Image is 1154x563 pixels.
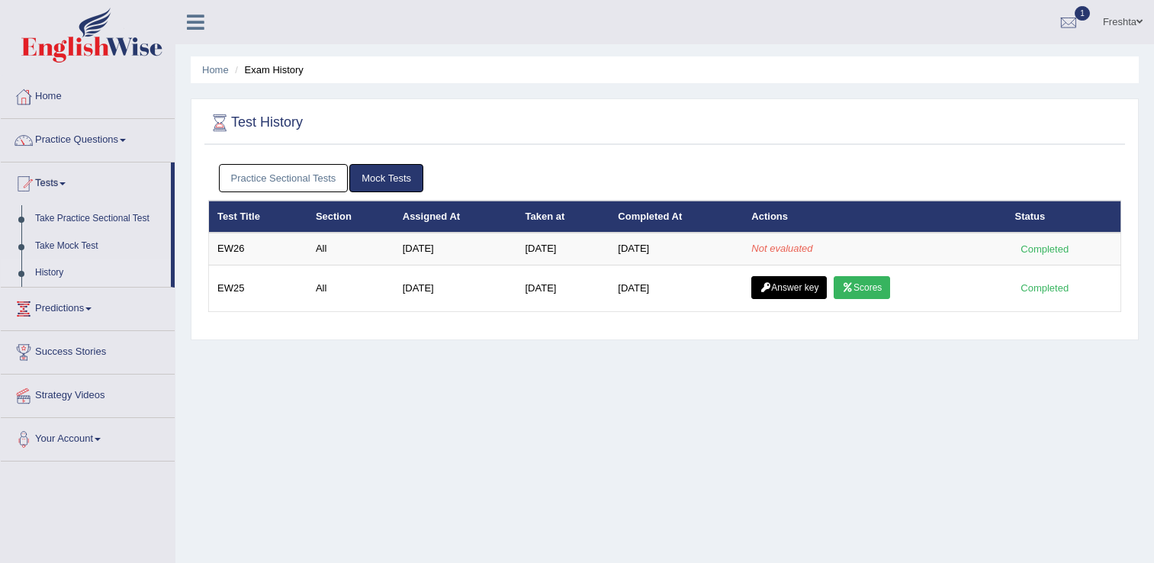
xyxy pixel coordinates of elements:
[751,243,812,254] em: Not evaluated
[1,119,175,157] a: Practice Questions
[743,201,1006,233] th: Actions
[516,233,609,265] td: [DATE]
[1007,201,1121,233] th: Status
[231,63,304,77] li: Exam History
[516,265,609,311] td: [DATE]
[1015,280,1075,296] div: Completed
[28,233,171,260] a: Take Mock Test
[394,201,517,233] th: Assigned At
[307,265,394,311] td: All
[1,331,175,369] a: Success Stories
[209,201,307,233] th: Test Title
[209,265,307,311] td: EW25
[1,288,175,326] a: Predictions
[1075,6,1090,21] span: 1
[609,233,743,265] td: [DATE]
[1,162,171,201] a: Tests
[1015,241,1075,257] div: Completed
[609,265,743,311] td: [DATE]
[219,164,349,192] a: Practice Sectional Tests
[1,76,175,114] a: Home
[1,375,175,413] a: Strategy Videos
[202,64,229,76] a: Home
[394,265,517,311] td: [DATE]
[751,276,827,299] a: Answer key
[208,111,303,134] h2: Test History
[394,233,517,265] td: [DATE]
[307,233,394,265] td: All
[516,201,609,233] th: Taken at
[834,276,890,299] a: Scores
[209,233,307,265] td: EW26
[28,205,171,233] a: Take Practice Sectional Test
[28,259,171,287] a: History
[307,201,394,233] th: Section
[609,201,743,233] th: Completed At
[349,164,423,192] a: Mock Tests
[1,418,175,456] a: Your Account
